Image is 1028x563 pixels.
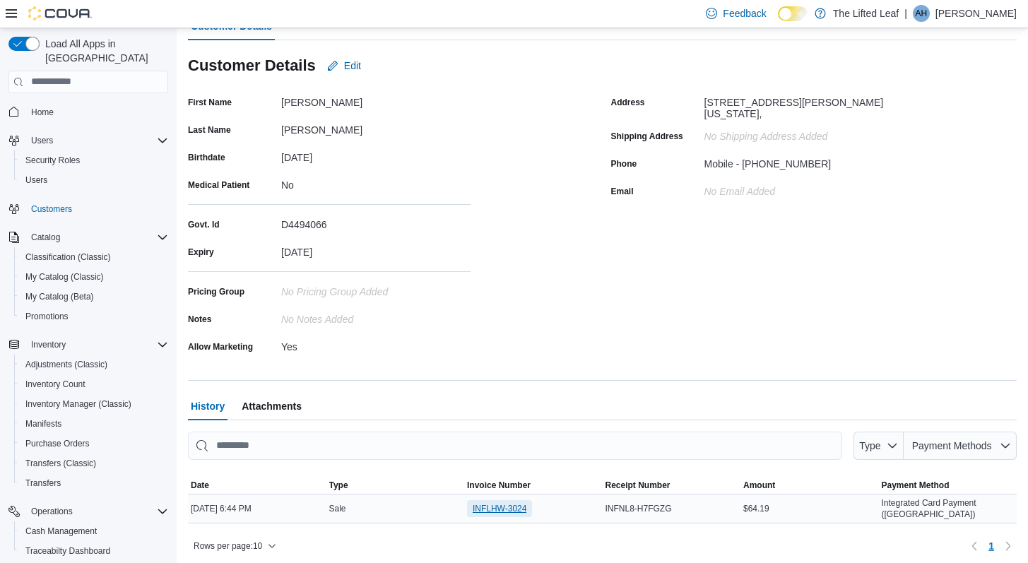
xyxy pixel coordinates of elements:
nav: Pagination for table: [966,535,1017,557]
button: Amount [740,477,879,494]
span: Payment Method [882,480,950,491]
div: No Shipping Address added [704,125,894,142]
a: Inventory Count [20,376,91,393]
button: Customers [3,198,174,219]
button: Operations [3,502,174,521]
button: Classification (Classic) [14,247,174,267]
span: Users [20,172,168,189]
p: The Lifted Leaf [833,5,899,22]
label: Birthdate [188,152,225,163]
button: Rows per page:10 [188,538,282,555]
button: Transfers [14,473,174,493]
label: Pricing Group [188,286,244,297]
label: Govt. Id [188,219,220,230]
button: Users [14,170,174,190]
label: Expiry [188,247,214,258]
span: Adjustments (Classic) [20,356,168,373]
a: My Catalog (Classic) [20,268,110,285]
button: Invoice Number [464,477,603,494]
span: INFNL8-H7FGZG [605,503,672,514]
span: Catalog [31,232,60,243]
label: Shipping Address [611,131,683,142]
button: My Catalog (Beta) [14,287,174,307]
button: Users [3,131,174,150]
span: Classification (Classic) [20,249,168,266]
span: Traceabilty Dashboard [25,545,110,557]
span: Manifests [25,418,61,429]
label: Phone [611,158,637,170]
button: Catalog [25,229,66,246]
span: Integrated Card Payment ([GEOGRAPHIC_DATA]) [882,497,1015,520]
span: Catalog [25,229,168,246]
button: Payment Methods [904,432,1017,460]
span: Feedback [723,6,766,20]
a: Inventory Manager (Classic) [20,396,137,413]
span: Users [31,135,53,146]
span: Type [859,440,880,451]
button: Home [3,102,174,122]
button: Manifests [14,414,174,434]
span: Transfers (Classic) [25,458,96,469]
span: Adjustments (Classic) [25,359,107,370]
span: Inventory Manager (Classic) [25,398,131,410]
span: Amount [743,480,775,491]
span: Inventory Count [25,379,85,390]
a: Adjustments (Classic) [20,356,113,373]
span: AH [916,5,928,22]
span: Transfers [25,478,61,489]
button: Inventory [3,335,174,355]
div: [DATE] [281,146,471,163]
label: Email [611,186,634,197]
p: | [904,5,907,22]
span: INFLHW-3024 [473,503,526,514]
a: Purchase Orders [20,435,95,452]
a: My Catalog (Beta) [20,288,100,305]
div: Amy Herrera [913,5,930,22]
span: Attachments [242,392,302,420]
a: Manifests [20,415,67,432]
a: Traceabilty Dashboard [20,543,116,559]
button: Adjustments (Classic) [14,355,174,374]
span: Inventory [25,336,168,353]
button: Previous page [966,538,983,555]
div: [PERSON_NAME] [281,91,471,108]
span: Inventory Count [20,376,168,393]
div: [STREET_ADDRESS][PERSON_NAME][US_STATE], [704,91,894,119]
span: Operations [25,503,168,520]
span: Security Roles [25,155,80,166]
a: Customers [25,201,78,218]
span: Cash Management [20,523,168,540]
button: Users [25,132,59,149]
span: Sale [329,503,346,514]
span: Date [191,480,209,491]
span: Home [31,107,54,118]
input: Dark Mode [778,6,808,21]
span: Receipt Number [605,480,670,491]
button: Inventory [25,336,71,353]
span: Cash Management [25,526,97,537]
button: Type [853,432,904,460]
div: D4494066 [281,213,471,230]
div: $64.19 [740,500,879,517]
span: Home [25,103,168,121]
button: Catalog [3,227,174,247]
span: Inventory [31,339,66,350]
span: Invoice Number [467,480,531,491]
button: My Catalog (Classic) [14,267,174,287]
div: [PERSON_NAME] [281,119,471,136]
img: Cova [28,6,92,20]
div: [DATE] [281,241,471,258]
button: Type [326,477,465,494]
div: No Notes added [281,308,471,325]
span: History [191,392,225,420]
label: Allow Marketing [188,341,253,352]
span: My Catalog (Classic) [25,271,104,283]
a: Transfers [20,475,66,492]
span: Payment Methods [912,440,992,451]
span: 1 [988,539,994,553]
span: Manifests [20,415,168,432]
span: Dark Mode [778,21,779,22]
div: No [281,174,471,191]
span: My Catalog (Beta) [20,288,168,305]
span: Promotions [20,308,168,325]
